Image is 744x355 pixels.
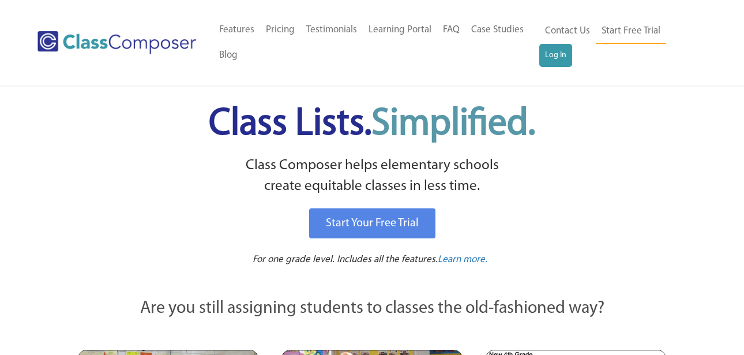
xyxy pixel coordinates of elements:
a: Blog [213,43,243,68]
a: Case Studies [465,17,529,43]
p: Class Composer helps elementary schools create equitable classes in less time. [76,155,668,197]
a: Learn more. [438,253,487,267]
span: Simplified. [371,106,535,143]
p: Are you still assigning students to classes the old-fashioned way? [78,296,666,322]
a: Log In [539,44,572,67]
a: Start Free Trial [596,18,666,44]
a: FAQ [437,17,465,43]
a: Testimonials [300,17,363,43]
span: Class Lists. [209,106,535,143]
a: Start Your Free Trial [309,208,435,238]
span: Learn more. [438,255,487,264]
a: Features [213,17,260,43]
nav: Header Menu [539,18,698,67]
a: Contact Us [539,18,596,44]
a: Learning Portal [363,17,437,43]
a: Pricing [260,17,300,43]
nav: Header Menu [213,17,540,68]
span: For one grade level. Includes all the features. [253,255,438,264]
img: Class Composer [37,31,196,54]
span: Start Your Free Trial [326,218,419,229]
